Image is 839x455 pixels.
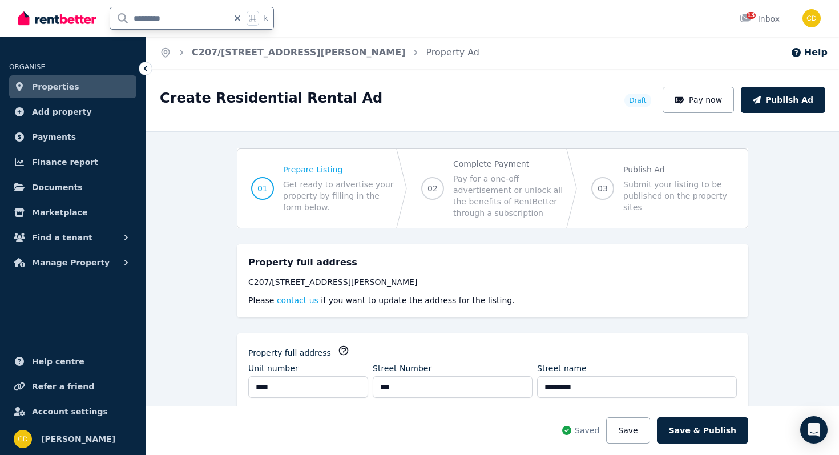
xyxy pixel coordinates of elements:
[32,380,94,393] span: Refer a friend
[606,417,650,444] button: Save
[740,13,780,25] div: Inbox
[9,100,136,123] a: Add property
[192,47,405,58] a: C207/[STREET_ADDRESS][PERSON_NAME]
[248,347,331,359] label: Property full address
[9,63,45,71] span: ORGANISE
[32,80,79,94] span: Properties
[790,46,828,59] button: Help
[248,276,737,288] div: C207/[STREET_ADDRESS][PERSON_NAME]
[9,151,136,174] a: Finance report
[598,183,608,194] span: 03
[146,37,493,69] nav: Breadcrumb
[453,173,564,219] span: Pay for a one-off advertisement or unlock all the benefits of RentBetter through a subscription
[741,87,825,113] button: Publish Ad
[575,425,599,436] span: Saved
[237,148,748,228] nav: Progress
[9,176,136,199] a: Documents
[453,158,564,170] span: Complete Payment
[32,180,83,194] span: Documents
[277,295,318,306] button: contact us
[657,417,748,444] button: Save & Publish
[427,183,438,194] span: 02
[623,179,734,213] span: Submit your listing to be published on the property sites
[32,405,108,418] span: Account settings
[373,363,431,374] label: Street Number
[257,183,268,194] span: 01
[32,355,84,368] span: Help centre
[248,295,737,306] p: Please if you want to update the address for the listing.
[9,375,136,398] a: Refer a friend
[9,400,136,423] a: Account settings
[9,75,136,98] a: Properties
[32,231,92,244] span: Find a tenant
[32,105,92,119] span: Add property
[248,363,299,374] label: Unit number
[18,10,96,27] img: RentBetter
[283,179,394,213] span: Get ready to advertise your property by filling in the form below.
[623,164,734,175] span: Publish Ad
[9,350,136,373] a: Help centre
[537,363,587,374] label: Street name
[32,130,76,144] span: Payments
[248,256,357,269] h5: Property full address
[160,89,382,107] h1: Create Residential Rental Ad
[800,416,828,444] div: Open Intercom Messenger
[426,47,479,58] a: Property Ad
[41,432,115,446] span: [PERSON_NAME]
[9,201,136,224] a: Marketplace
[663,87,735,113] button: Pay now
[747,12,756,19] span: 13
[9,226,136,249] button: Find a tenant
[14,430,32,448] img: Chris Dimitropoulos
[32,206,87,219] span: Marketplace
[283,164,394,175] span: Prepare Listing
[9,126,136,148] a: Payments
[9,251,136,274] button: Manage Property
[32,155,98,169] span: Finance report
[802,9,821,27] img: Chris Dimitropoulos
[264,14,268,23] span: k
[629,96,646,105] span: Draft
[32,256,110,269] span: Manage Property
